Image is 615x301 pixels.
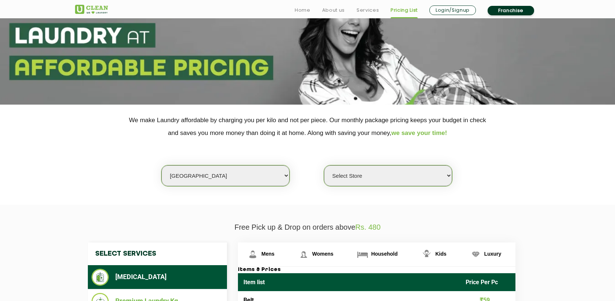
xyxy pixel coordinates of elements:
a: Home [295,6,310,15]
a: Franchise [488,6,534,15]
a: About us [322,6,345,15]
span: Mens [261,251,275,257]
a: Login/Signup [429,5,476,15]
a: Services [357,6,379,15]
span: Womens [312,251,333,257]
span: Kids [435,251,446,257]
img: Luxury [469,248,482,261]
th: Item list [238,273,460,291]
a: Pricing List [391,6,418,15]
p: We make Laundry affordable by charging you per kilo and not per piece. Our monthly package pricin... [75,114,540,139]
img: Kids [420,248,433,261]
img: Mens [246,248,259,261]
span: Rs. 480 [355,223,381,231]
img: Dry Cleaning [92,269,109,286]
img: Household [356,248,369,261]
span: Luxury [484,251,502,257]
h3: Items & Prices [238,267,515,273]
img: UClean Laundry and Dry Cleaning [75,5,108,14]
span: Household [371,251,398,257]
li: [MEDICAL_DATA] [92,269,223,286]
h4: Select Services [88,242,227,265]
p: Free Pick up & Drop on orders above [75,223,540,232]
img: Womens [297,248,310,261]
th: Price Per Pc [460,273,516,291]
span: we save your time! [391,129,447,136]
